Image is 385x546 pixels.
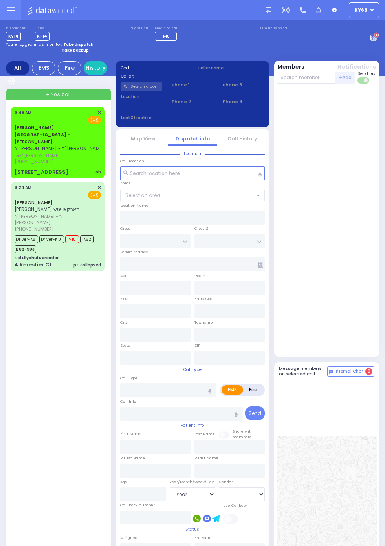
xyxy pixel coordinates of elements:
[194,273,205,278] label: Room
[180,151,205,157] span: Location
[35,32,49,41] span: K-14
[15,145,104,152] span: ר' [PERSON_NAME] - ר' [PERSON_NAME]
[357,76,370,84] label: Turn off text
[172,82,213,88] span: Phone 1
[120,431,141,437] label: First Name
[84,61,107,75] a: History
[35,26,49,31] label: Lines
[120,343,130,348] label: State
[120,479,127,485] label: Age
[277,63,304,71] button: Members
[194,431,215,437] label: Last Name
[155,26,179,31] label: Medic on call
[277,72,336,84] input: Search member
[95,169,101,175] div: ob
[39,235,64,243] span: Driver-K101
[15,255,59,261] div: Kol Eilyahui Kerestier
[120,273,126,278] label: Apt
[73,262,101,268] div: pt. collapsed
[219,479,233,485] label: Gender
[15,110,31,116] span: 9:48 AM
[120,375,137,381] label: Call Type
[170,479,216,485] div: Year/Month/Week/Day
[121,94,162,100] label: Location
[6,42,62,47] span: You're logged in as monitor.
[6,26,26,31] label: Dispatcher
[222,385,243,395] label: EMS
[329,370,333,374] img: comment-alt.png
[223,82,264,88] span: Phone 3
[15,185,31,191] span: 8:24 AM
[120,158,144,164] label: Call Location
[327,366,374,377] button: Internal Chat 0
[63,42,93,47] strong: Take dispatch
[6,32,21,41] span: KY14
[194,343,200,348] label: ZIP
[15,158,53,165] span: [PHONE_NUMBER]
[120,296,129,302] label: Floor
[349,2,379,18] button: ky68
[365,368,372,375] span: 0
[194,320,213,325] label: Township
[58,61,81,75] div: Fire
[357,71,377,76] span: Send text
[245,406,265,420] button: Send
[354,7,367,14] span: ky68
[177,422,208,428] span: Patient info
[131,135,155,142] a: Map View
[120,320,128,325] label: City
[15,245,36,253] span: BUS-903
[258,262,263,268] span: Other building occupants
[121,115,193,121] label: Last 3 location
[62,47,89,53] strong: Take backup
[15,124,70,145] a: [PERSON_NAME]
[125,192,160,199] span: Select an area
[232,434,251,439] span: members
[120,226,133,231] label: Cross 1
[120,166,265,180] input: Search location here
[15,168,68,176] div: [STREET_ADDRESS]
[120,203,148,208] label: Location Name
[223,98,264,105] span: Phone 4
[120,535,137,541] label: Assigned
[120,180,131,186] label: Areas
[15,124,70,138] span: [PERSON_NAME][GEOGRAPHIC_DATA] -
[198,65,264,71] label: Caller name
[15,199,53,206] a: [PERSON_NAME]
[130,26,148,31] label: Night unit
[181,526,203,532] span: Status
[194,455,218,461] label: P Last Name
[163,33,170,39] span: M6
[266,7,271,13] img: message.svg
[97,109,101,116] span: ✕
[88,191,101,199] span: EMS
[194,226,208,231] label: Cross 2
[32,61,55,75] div: EMS
[121,73,188,79] label: Caller:
[120,399,136,404] label: Call Info
[120,455,145,461] label: P First Name
[194,535,212,541] label: En Route
[90,117,99,123] u: EMS
[194,296,215,302] label: Entry Code
[65,235,79,243] span: M15
[279,366,328,376] h5: Message members on selected call
[80,235,94,243] span: K62
[15,206,79,213] span: [PERSON_NAME] מארקאוויטש
[335,369,364,374] span: Internal Chat
[223,503,247,508] label: Use Callback
[337,63,376,71] button: Notifications
[120,502,155,508] label: Call back number
[15,226,53,232] span: [PHONE_NUMBER]
[6,61,29,75] div: All
[243,385,264,395] label: Fire
[232,429,253,434] small: Share with
[172,98,213,105] span: Phone 2
[260,26,290,31] label: Fire units on call
[46,91,71,98] span: + New call
[15,235,38,243] span: Driver-K81
[121,82,162,91] input: Search a contact
[15,261,52,269] div: 4 Kerestier Ct
[27,5,79,15] img: Logo
[120,249,148,255] label: Street Address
